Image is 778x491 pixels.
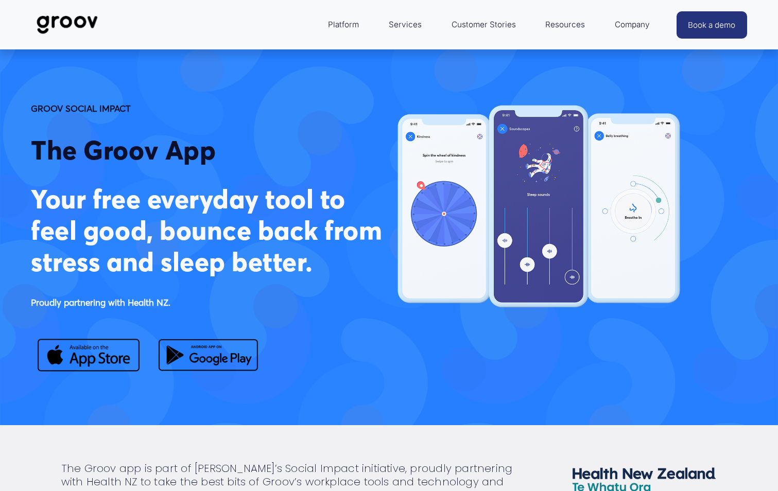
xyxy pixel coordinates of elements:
span: Company [615,17,650,32]
a: folder dropdown [610,12,655,37]
a: Customer Stories [446,12,521,37]
strong: Proudly partnering with Health NZ. [31,297,170,308]
span: Platform [328,17,359,32]
span: Resources [545,17,585,32]
img: Groov | Workplace Science Platform | Unlock Performance | Drive Results [31,8,103,42]
span: The Groov App [31,134,216,166]
strong: Your free everyday tool to feel good, bounce back from stress and sleep better. [31,183,388,278]
a: Services [384,12,427,37]
a: folder dropdown [540,12,590,37]
a: folder dropdown [323,12,364,37]
strong: GROOV SOCIAL IMPACT [31,103,131,114]
a: Book a demo [677,11,747,39]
